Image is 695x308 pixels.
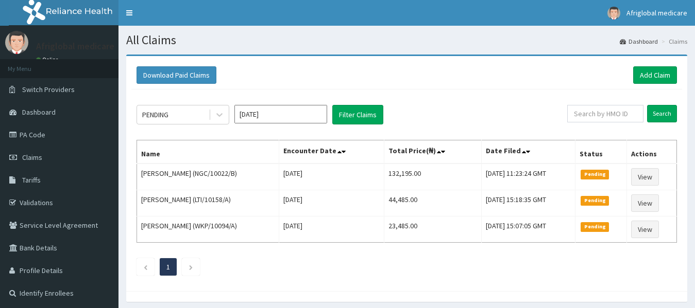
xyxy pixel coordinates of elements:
[137,140,279,164] th: Name
[137,190,279,216] td: [PERSON_NAME] (LTI/10158/A)
[647,105,677,122] input: Search
[384,216,482,243] td: 23,485.00
[126,33,687,47] h1: All Claims
[143,262,148,271] a: Previous page
[620,37,658,46] a: Dashboard
[482,140,575,164] th: Date Filed
[581,222,609,231] span: Pending
[137,66,216,84] button: Download Paid Claims
[633,66,677,84] a: Add Claim
[142,110,168,120] div: PENDING
[575,140,627,164] th: Status
[189,262,193,271] a: Next page
[36,56,61,63] a: Online
[482,164,575,190] td: [DATE] 11:23:24 GMT
[659,37,687,46] li: Claims
[279,140,384,164] th: Encounter Date
[607,7,620,20] img: User Image
[626,8,687,17] span: Afriglobal medicare
[384,140,482,164] th: Total Price(₦)
[22,107,56,117] span: Dashboard
[5,31,28,54] img: User Image
[581,170,609,179] span: Pending
[332,105,383,124] button: Filter Claims
[482,190,575,216] td: [DATE] 15:18:35 GMT
[137,164,279,190] td: [PERSON_NAME] (NGC/10022/B)
[279,190,384,216] td: [DATE]
[384,190,482,216] td: 44,485.00
[631,168,659,186] a: View
[22,153,42,162] span: Claims
[166,262,170,271] a: Page 1 is your current page
[627,140,677,164] th: Actions
[234,105,327,123] input: Select Month and Year
[22,175,41,185] span: Tariffs
[567,105,643,122] input: Search by HMO ID
[137,216,279,243] td: [PERSON_NAME] (WKP/10094/A)
[581,196,609,205] span: Pending
[631,221,659,238] a: View
[384,164,482,190] td: 132,195.00
[482,216,575,243] td: [DATE] 15:07:05 GMT
[22,85,75,94] span: Switch Providers
[36,42,114,51] p: Afriglobal medicare
[279,164,384,190] td: [DATE]
[279,216,384,243] td: [DATE]
[631,194,659,212] a: View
